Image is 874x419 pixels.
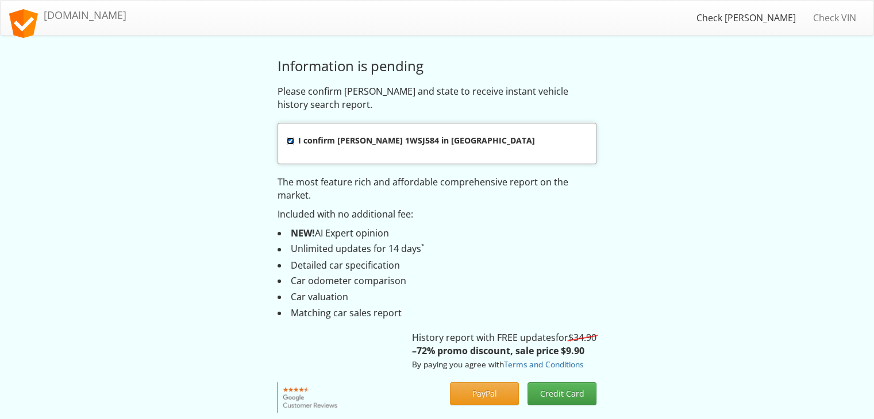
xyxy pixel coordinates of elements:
li: Detailed car specification [278,259,596,272]
li: Car odometer comparison [278,274,596,288]
p: Included with no additional fee: [278,208,596,221]
span: for [556,331,596,344]
p: The most feature rich and affordable comprehensive report on the market. [278,176,596,202]
strong: NEW! [291,227,315,239]
input: I confirm [PERSON_NAME] 1WSJ584 in [GEOGRAPHIC_DATA] [287,137,294,145]
s: $34.90 [568,331,596,344]
p: History report with FREE updates [412,331,596,371]
h3: Information is pending [278,59,596,73]
a: [DOMAIN_NAME] [1,1,135,29]
p: Please confirm [PERSON_NAME] and state to receive instant vehicle history search report. [278,85,596,111]
img: logo.svg [9,9,38,38]
strong: I confirm [PERSON_NAME] 1WSJ584 in [GEOGRAPHIC_DATA] [298,135,535,146]
li: Matching car sales report [278,307,596,320]
a: Terms and Conditions [504,359,583,370]
img: Google customer reviews [278,382,344,413]
strong: –72% promo discount, sale price $9.90 [412,344,584,357]
li: AI Expert opinion [278,227,596,240]
button: PayPal [450,382,519,405]
li: Unlimited updates for 14 days [278,242,596,255]
button: Credit Card [528,382,596,405]
a: Check VIN [804,3,865,32]
li: Car valuation [278,290,596,304]
a: Check [PERSON_NAME] [688,3,804,32]
small: By paying you agree with [412,359,583,370]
